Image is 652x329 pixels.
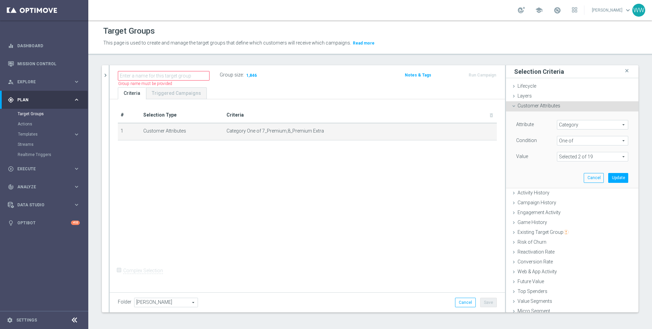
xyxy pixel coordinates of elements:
[227,112,244,118] span: Criteria
[7,61,80,67] button: Mission Control
[73,166,80,172] i: keyboard_arrow_right
[16,318,37,322] a: Settings
[7,97,80,103] button: gps_fixed Plan keyboard_arrow_right
[8,184,14,190] i: track_changes
[352,39,375,47] button: Read more
[8,55,80,73] div: Mission Control
[7,43,80,49] button: equalizer Dashboard
[8,37,80,55] div: Dashboard
[227,128,324,134] span: Category One of 7_Premium,8_Premium Extra
[18,109,88,119] div: Target Groups
[8,97,73,103] div: Plan
[17,167,73,171] span: Execute
[118,87,146,99] a: Criteria
[18,139,88,150] div: Streams
[17,203,73,207] span: Data Studio
[518,279,544,284] span: Future Value
[8,43,14,49] i: equalizer
[18,132,67,136] span: Templates
[103,40,351,46] span: This page is used to create and manage the target groups that define which customers will receive...
[518,93,532,99] span: Layers
[103,26,155,36] h1: Target Groups
[7,184,80,190] button: track_changes Analyze keyboard_arrow_right
[18,119,88,129] div: Actions
[71,221,80,225] div: +10
[518,308,550,314] span: Micro Segment
[518,200,556,205] span: Campaign History
[518,210,561,215] span: Engagement Activity
[557,152,628,161] span: 7_Premium 8_Premium Extra
[102,72,109,79] i: chevron_right
[17,80,73,84] span: Explore
[624,6,632,14] span: keyboard_arrow_down
[18,129,88,139] div: Templates
[73,79,80,85] i: keyboard_arrow_right
[102,65,109,85] button: chevron_right
[118,81,172,87] label: Group name must be provided
[518,249,555,255] span: Reactivation Rate
[118,71,210,81] input: Enter a name for this target group
[17,185,73,189] span: Analyze
[220,72,243,78] label: Group size
[18,111,71,117] a: Target Groups
[73,184,80,190] i: keyboard_arrow_right
[518,220,547,225] span: Game History
[518,83,536,89] span: Lifecycle
[518,190,549,195] span: Activity History
[623,66,630,75] i: close
[535,6,543,14] span: school
[518,259,553,264] span: Conversion Rate
[246,73,257,79] span: 1,846
[584,173,604,183] button: Cancel
[17,55,80,73] a: Mission Control
[480,298,497,307] button: Save
[18,150,88,160] div: Realtime Triggers
[8,79,14,85] i: person_search
[8,79,73,85] div: Explore
[146,87,207,99] a: Triggered Campaigns
[243,72,244,78] label: :
[118,123,141,140] td: 1
[516,122,534,127] lable: Attribute
[8,202,73,208] div: Data Studio
[7,202,80,208] button: Data Studio keyboard_arrow_right
[455,298,476,307] button: Cancel
[7,79,80,85] button: person_search Explore keyboard_arrow_right
[518,239,546,245] span: Risk of Churn
[518,229,568,235] span: Existing Target Group
[17,37,80,55] a: Dashboard
[7,220,80,226] button: lightbulb Optibot +10
[514,68,564,75] h3: Selection Criteria
[8,184,73,190] div: Analyze
[7,166,80,172] button: play_circle_outline Execute keyboard_arrow_right
[8,214,80,232] div: Optibot
[608,173,628,183] button: Update
[518,289,547,294] span: Top Spenders
[17,214,71,232] a: Optibot
[18,132,80,137] button: Templates keyboard_arrow_right
[516,138,537,143] lable: Condition
[73,202,80,208] i: keyboard_arrow_right
[404,71,432,79] button: Notes & Tags
[518,269,557,274] span: Web & App Activity
[18,132,73,136] div: Templates
[18,142,71,147] a: Streams
[518,298,552,304] span: Value Segments
[591,5,632,15] a: [PERSON_NAME]keyboard_arrow_down
[73,97,80,103] i: keyboard_arrow_right
[18,121,71,127] a: Actions
[8,166,73,172] div: Execute
[73,131,80,138] i: keyboard_arrow_right
[7,317,13,323] i: settings
[8,97,14,103] i: gps_fixed
[141,123,224,140] td: Customer Attributes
